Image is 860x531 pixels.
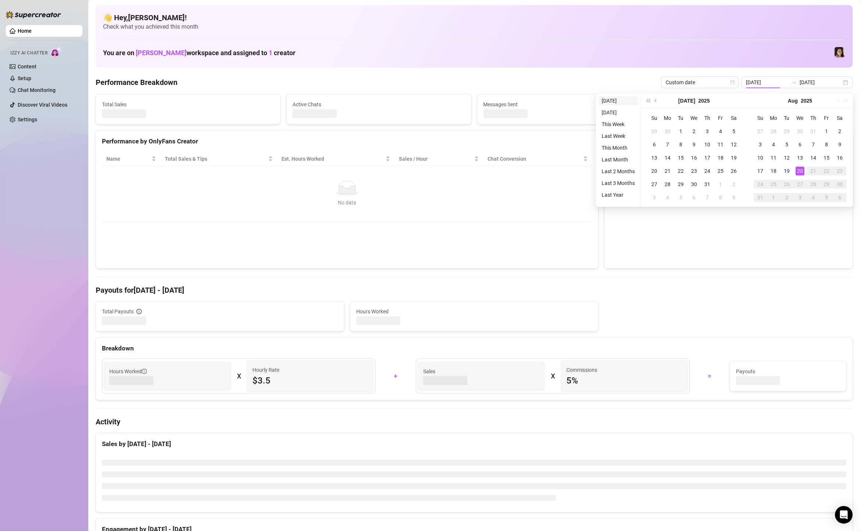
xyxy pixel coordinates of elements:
[18,87,56,93] a: Chat Monitoring
[102,307,134,316] span: Total Payouts
[483,152,592,166] th: Chat Conversion
[136,49,187,57] span: [PERSON_NAME]
[356,307,592,316] span: Hours Worked
[96,285,853,295] h4: Payouts for [DATE] - [DATE]
[791,79,797,85] span: to
[666,77,734,88] span: Custom date
[282,155,384,163] div: Est. Hours Worked
[835,506,853,524] div: Open Intercom Messenger
[160,152,277,166] th: Total Sales & Tips
[394,152,483,166] th: Sales / Hour
[237,370,241,382] div: X
[551,370,555,382] div: X
[50,47,62,57] img: AI Chatter
[293,100,465,108] span: Active Chats
[102,100,274,108] span: Total Sales
[835,47,845,57] img: Luna
[746,78,788,86] input: Start date
[399,155,473,163] span: Sales / Hour
[102,152,160,166] th: Name
[106,155,150,163] span: Name
[252,375,368,386] span: $3.5
[96,77,177,88] h4: Performance Breakdown
[165,155,267,163] span: Total Sales & Tips
[800,78,842,86] input: End date
[791,79,797,85] span: swap-right
[109,367,147,375] span: Hours Worked
[10,50,47,57] span: Izzy AI Chatter
[730,80,735,85] span: calendar
[96,417,853,427] h4: Activity
[102,439,846,449] div: Sales by [DATE] - [DATE]
[18,102,67,108] a: Discover Viral Videos
[103,49,295,57] h1: You are on workspace and assigned to creator
[109,199,585,207] div: No data
[566,366,597,374] article: Commissions
[694,370,725,382] div: =
[18,28,32,34] a: Home
[736,367,840,375] span: Payouts
[18,64,36,70] a: Content
[423,367,539,375] span: Sales
[484,100,656,108] span: Messages Sent
[142,369,147,374] span: info-circle
[488,155,582,163] span: Chat Conversion
[18,75,31,81] a: Setup
[380,370,411,382] div: +
[103,13,845,23] h4: 👋 Hey, [PERSON_NAME] !
[611,136,846,146] div: Sales by OnlyFans Creator
[137,309,142,314] span: info-circle
[269,49,272,57] span: 1
[102,136,592,146] div: Performance by OnlyFans Creator
[103,23,845,31] span: Check what you achieved this month
[6,11,61,18] img: logo-BBDzfeDw.svg
[252,366,279,374] article: Hourly Rate
[18,117,37,122] a: Settings
[102,343,846,353] div: Breakdown
[566,375,682,386] span: 5 %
